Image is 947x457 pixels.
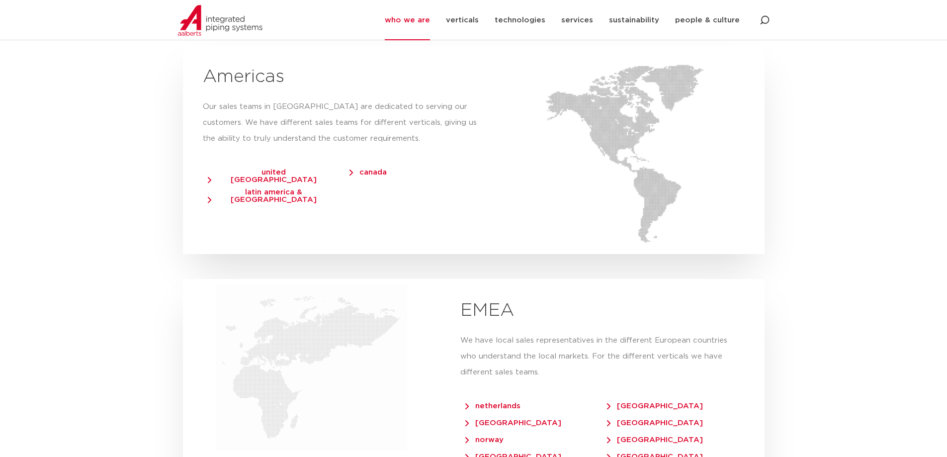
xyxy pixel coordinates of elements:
a: [GEOGRAPHIC_DATA] [607,414,718,427]
a: united [GEOGRAPHIC_DATA] [208,164,345,183]
p: We have local sales representatives in the different European countries who understand the local ... [460,333,745,380]
span: [GEOGRAPHIC_DATA] [465,419,561,427]
a: latin america & [GEOGRAPHIC_DATA] [208,183,345,203]
span: netherlands [465,402,520,410]
a: norway [465,431,518,444]
a: [GEOGRAPHIC_DATA] [465,414,576,427]
span: latin america & [GEOGRAPHIC_DATA] [208,188,330,203]
span: [GEOGRAPHIC_DATA] [607,436,703,444]
a: canada [349,164,402,176]
span: [GEOGRAPHIC_DATA] [607,419,703,427]
span: canada [349,169,387,176]
span: norway [465,436,504,444]
p: Our sales teams in [GEOGRAPHIC_DATA] are dedicated to serving our customers. We have different sa... [203,99,487,147]
span: united [GEOGRAPHIC_DATA] [208,169,330,183]
a: [GEOGRAPHIC_DATA] [607,431,718,444]
h2: EMEA [460,299,745,323]
span: [GEOGRAPHIC_DATA] [607,402,703,410]
a: netherlands [465,397,535,410]
h2: Americas [203,65,487,89]
a: [GEOGRAPHIC_DATA] [607,397,718,410]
